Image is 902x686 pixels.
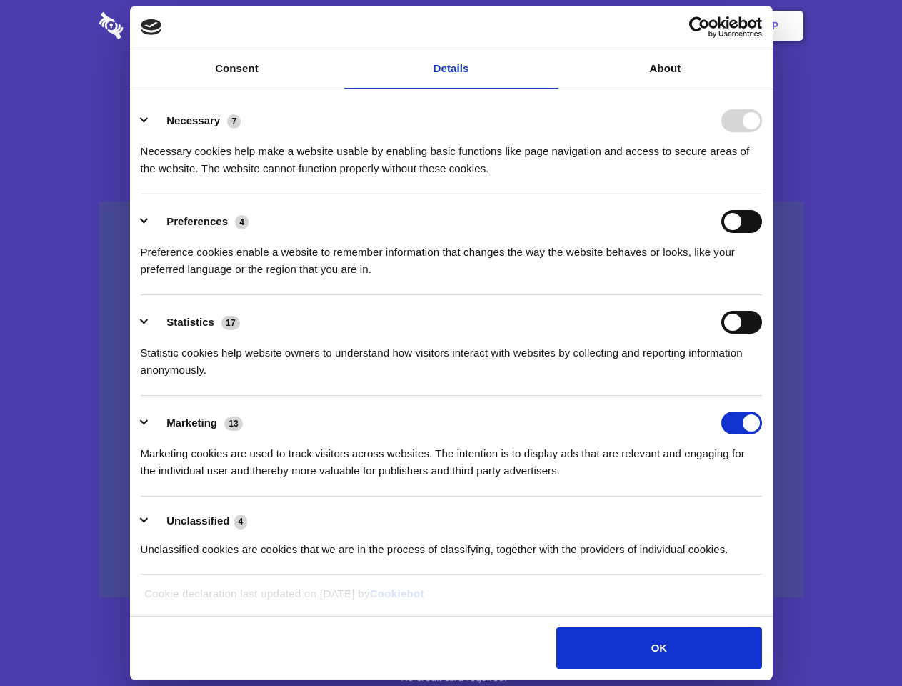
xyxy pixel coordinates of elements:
h4: Auto-redaction of sensitive data, encrypted data sharing and self-destructing private chats. Shar... [99,130,803,177]
button: Marketing (13) [141,412,252,434]
span: 4 [235,215,249,229]
button: OK [556,627,761,669]
span: 13 [224,417,243,431]
span: 17 [221,316,240,330]
iframe: Drift Widget Chat Controller [831,615,885,669]
label: Statistics [166,316,214,328]
div: Preference cookies enable a website to remember information that changes the way the website beha... [141,233,762,278]
button: Preferences (4) [141,210,258,233]
label: Preferences [166,215,228,227]
a: About [558,49,773,89]
span: 7 [227,114,241,129]
a: Wistia video thumbnail [99,202,803,598]
button: Necessary (7) [141,109,250,132]
label: Marketing [166,417,217,429]
label: Necessary [166,114,220,126]
a: Login [648,4,710,48]
button: Unclassified (4) [141,512,256,530]
div: Necessary cookies help make a website usable by enabling basic functions like page navigation and... [141,132,762,177]
div: Cookie declaration last updated on [DATE] by [134,585,768,613]
img: logo-wordmark-white-trans-d4663122ce5f474addd5e946df7df03e33cb6a1c49d2221995e7729f52c070b2.svg [99,12,221,39]
a: Usercentrics Cookiebot - opens in a new window [637,16,762,38]
a: Details [344,49,558,89]
a: Pricing [419,4,481,48]
span: 4 [234,514,248,529]
a: Contact [579,4,645,48]
div: Unclassified cookies are cookies that we are in the process of classifying, together with the pro... [141,530,762,558]
h1: Eliminate Slack Data Loss. [99,64,803,116]
a: Cookiebot [370,587,424,600]
img: logo [141,19,162,35]
div: Marketing cookies are used to track visitors across websites. The intention is to display ads tha... [141,434,762,479]
button: Statistics (17) [141,311,249,334]
a: Consent [130,49,344,89]
div: Statistic cookies help website owners to understand how visitors interact with websites by collec... [141,334,762,379]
